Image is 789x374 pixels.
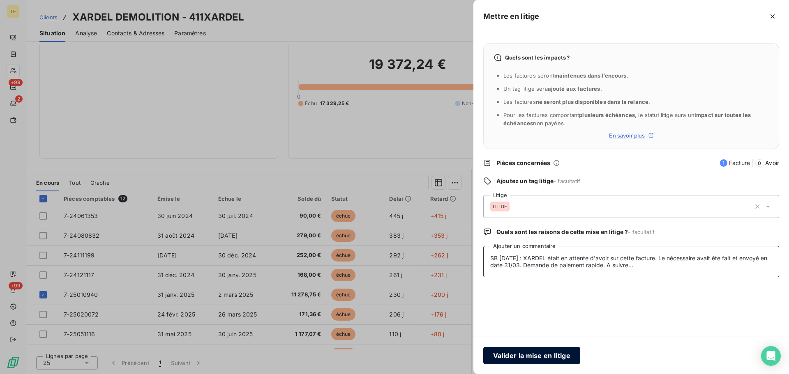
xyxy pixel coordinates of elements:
[496,228,628,235] span: Quels sont les raisons de cette mise en litige ?
[503,72,628,79] span: Les factures seront .
[628,229,655,235] span: - facultatif
[609,132,645,139] span: En savoir plus
[503,85,602,92] span: Un tag litige sera .
[548,85,600,92] span: ajouté aux factures
[505,54,570,61] span: Quels sont les impacts ?
[503,99,650,105] span: Les factures .
[496,177,554,184] span: Ajoutez un tag litige
[494,132,769,139] a: En savoir plus
[554,72,627,79] span: maintenues dans l’encours
[483,11,539,22] h5: Mettre en litige
[483,246,779,277] textarea: SB [DATE] : XARDEL était en attente d'avoir sur cette facture. Le nécessaire avait été fait et en...
[483,347,580,364] button: Valider la mise en litige
[536,99,648,105] span: ne seront plus disponibles dans la relance
[554,178,580,184] span: - facultatif
[755,159,764,167] span: 0
[761,346,781,366] div: Open Intercom Messenger
[720,159,779,167] span: Facture Avoir
[720,159,727,167] span: 1
[503,112,751,126] span: Pour les factures comportant , le statut litige aura un non payées.
[579,112,635,118] span: plusieurs échéances
[493,204,507,209] span: LITIGE
[496,159,551,167] span: Pièces concernées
